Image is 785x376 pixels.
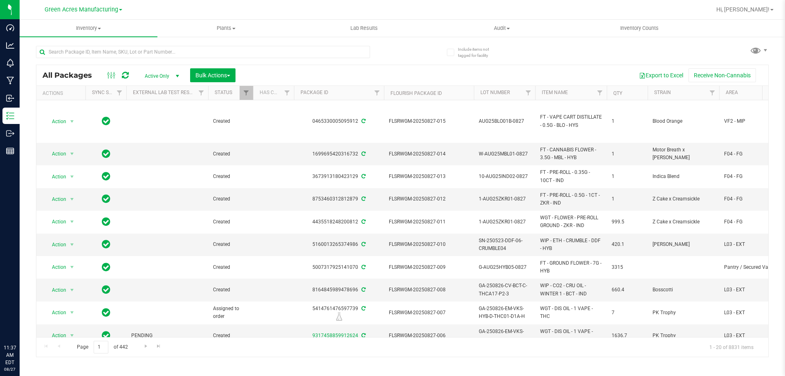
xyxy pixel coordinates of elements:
span: F04 - FG [724,218,776,226]
a: Flourish Package ID [390,90,442,96]
inline-svg: Monitoring [6,59,14,67]
a: Strain [654,90,671,95]
span: Bulk Actions [195,72,230,79]
p: 11:37 AM EDT [4,344,16,366]
inline-svg: Dashboard [6,24,14,32]
span: SN-250523-DDF-06-CRUMBLE04 [479,237,530,252]
span: Created [213,218,248,226]
span: Created [213,173,248,180]
span: 1 [612,195,643,203]
span: Action [45,307,67,318]
span: Created [213,241,248,248]
span: Blood Orange [653,117,714,125]
span: Action [45,171,67,182]
span: Action [45,116,67,127]
div: 3673913180423129 [293,173,385,180]
span: FLSRWGM-20250827-012 [389,195,469,203]
div: 8753460312812879 [293,195,385,203]
a: Audit [433,20,571,37]
span: Sync from Compliance System [360,118,366,124]
div: Actions [43,90,82,96]
span: Motor Breath x [PERSON_NAME] [653,146,714,162]
span: Action [45,194,67,205]
span: 1636.7 [612,332,643,340]
span: 10-AUG25IND02-0827 [479,173,530,180]
span: select [67,171,77,182]
inline-svg: Manufacturing [6,77,14,85]
span: Sync from Compliance System [360,219,366,225]
span: Include items not tagged for facility [458,46,499,59]
iframe: Resource center [8,311,33,335]
inline-svg: Outbound [6,129,14,137]
a: Item Name [542,90,568,95]
a: Filter [593,86,607,100]
span: select [67,216,77,227]
span: In Sync [102,261,110,273]
span: Sync from Compliance System [360,241,366,247]
a: Filter [240,86,253,100]
span: GA-250826-EM-VKS-HYB-D-THC01-D1H [479,328,530,343]
span: select [67,307,77,318]
input: Search Package ID, Item Name, SKU, Lot or Part Number... [36,46,370,58]
a: Filter [522,86,535,100]
span: select [67,330,77,341]
span: FLSRWGM-20250827-009 [389,263,469,271]
th: Has COA [253,86,294,100]
a: Filter [195,86,208,100]
span: 1-AUG25ZKR01-0827 [479,195,530,203]
span: Action [45,239,67,250]
span: FLSRWGM-20250827-014 [389,150,469,158]
span: Audit [433,25,570,32]
span: select [67,284,77,296]
span: Action [45,284,67,296]
span: Green Acres Manufacturing [45,6,118,13]
span: Action [45,261,67,273]
span: FLSRWGM-20250827-015 [389,117,469,125]
span: Sync from Compliance System [360,196,366,202]
span: 1 [612,173,643,180]
span: L03 - EXT [724,241,776,248]
span: 1 [612,150,643,158]
span: In Sync [102,284,110,295]
span: WIP - CO2 - CRU OIL - WINTER 1 - BCT - IND [540,282,602,297]
span: WGT - DIS OIL - 1 VAPE - THC [540,305,602,320]
span: Created [213,150,248,158]
a: 9317458859912624 [312,333,358,338]
a: Sync Status [92,90,123,95]
span: 7 [612,309,643,317]
span: WIP - ETH - CRUMBLE - DDF - HYB [540,237,602,252]
span: Plants [158,25,295,32]
span: select [67,194,77,205]
span: FLSRWGM-20250827-013 [389,173,469,180]
span: 1 - 20 of 8831 items [703,341,760,353]
span: Sync from Compliance System [360,306,366,311]
span: Bosscotti [653,286,714,294]
button: Bulk Actions [190,68,235,82]
span: L03 - EXT [724,309,776,317]
inline-svg: Analytics [6,41,14,50]
a: Go to the next page [140,341,152,352]
span: FT - GROUND FLOWER - 7G - HYB [540,259,602,275]
span: Page of 442 [70,341,135,353]
a: Filter [280,86,294,100]
span: WGT - FLOWER - PRE-ROLL GROUND - ZKR - IND [540,214,602,230]
span: Sync from Compliance System [360,173,366,179]
span: Indica Blend [653,173,714,180]
span: PK Trophy [653,309,714,317]
span: In Sync [102,115,110,127]
span: FT - PRE-ROLL - 0.35G - 10CT - IND [540,169,602,184]
a: Lab Results [295,20,433,37]
span: Sync from Compliance System [360,151,366,157]
span: select [67,116,77,127]
input: 1 [94,341,108,353]
a: Filter [113,86,126,100]
a: External Lab Test Result [133,90,197,95]
span: Action [45,216,67,227]
span: Created [213,195,248,203]
div: 5160013265374986 [293,241,385,248]
span: FT - PRE-ROLL - 0.5G - 1CT - ZKR - IND [540,191,602,207]
span: 1 [612,117,643,125]
span: L03 - EXT [724,286,776,294]
span: Action [45,330,67,341]
a: Lot Number [480,90,510,95]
